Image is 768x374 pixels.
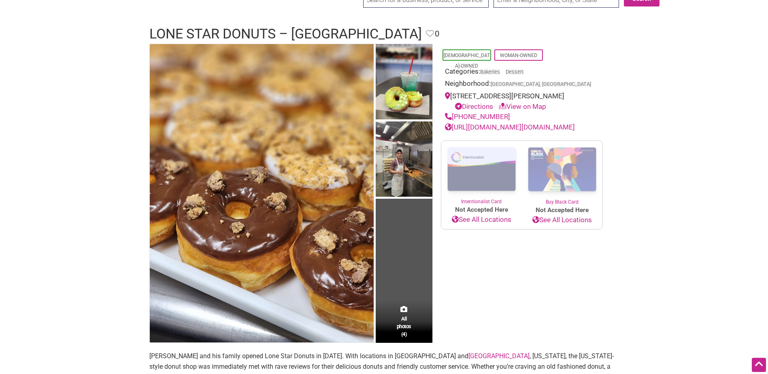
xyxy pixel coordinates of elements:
[506,69,523,75] a: Dessert
[150,44,374,343] img: Lone Star Donuts - Silverdale
[435,28,439,40] span: 0
[445,79,599,91] div: Neighborhood:
[500,53,537,58] a: Woman-Owned
[522,215,602,225] a: See All Locations
[441,141,522,198] img: Intentionalist Card
[376,44,432,121] img: Lone Star Donuts - Silverdale
[522,141,602,206] a: Buy Black Card
[499,102,546,110] a: View on Map
[445,123,575,131] a: [URL][DOMAIN_NAME][DOMAIN_NAME]
[397,315,411,338] span: All photos (4)
[468,352,530,360] a: [GEOGRAPHIC_DATA]
[426,30,434,38] i: Favorite
[444,53,490,69] a: [DEMOGRAPHIC_DATA]-Owned
[480,69,500,75] a: Bakeries
[441,215,522,225] a: See All Locations
[522,141,602,198] img: Buy Black Card
[376,121,432,199] img: Lone Star Donuts - Silverdale
[752,358,766,372] div: Scroll Back to Top
[491,82,591,87] span: [GEOGRAPHIC_DATA], [GEOGRAPHIC_DATA]
[445,66,599,79] div: Categories:
[441,205,522,215] span: Not Accepted Here
[445,113,510,121] a: [PHONE_NUMBER]
[522,206,602,215] span: Not Accepted Here
[149,24,422,44] h1: Lone Star Donuts – [GEOGRAPHIC_DATA]
[441,141,522,205] a: Intentionalist Card
[455,102,493,110] a: Directions
[445,91,599,112] div: [STREET_ADDRESS][PERSON_NAME]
